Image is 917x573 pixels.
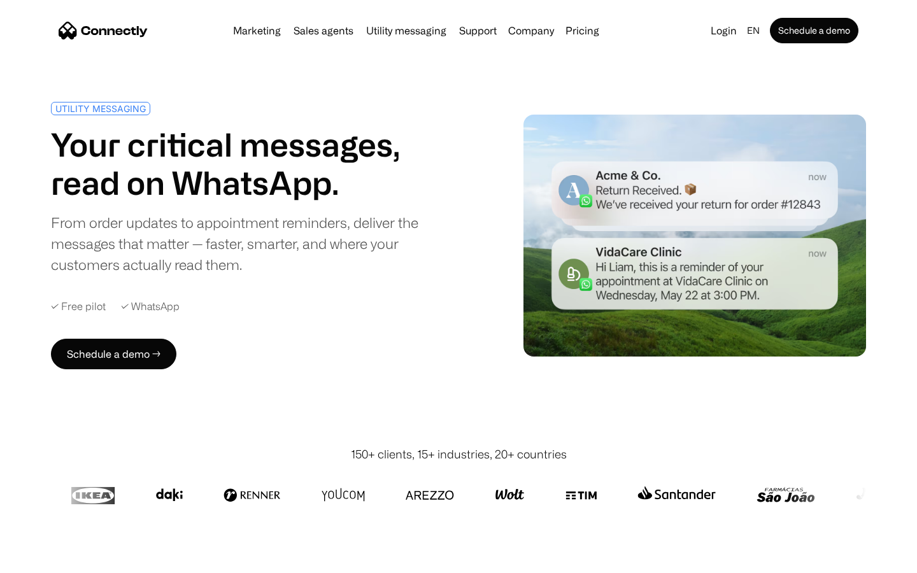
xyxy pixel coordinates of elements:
a: Schedule a demo [770,18,858,43]
div: 150+ clients, 15+ industries, 20+ countries [351,446,567,463]
div: From order updates to appointment reminders, deliver the messages that matter — faster, smarter, ... [51,212,453,275]
a: Marketing [228,25,286,36]
div: ✓ Free pilot [51,301,106,313]
a: Sales agents [288,25,359,36]
a: Support [454,25,502,36]
div: en [747,22,760,39]
ul: Language list [25,551,76,569]
a: Pricing [560,25,604,36]
div: UTILITY MESSAGING [55,104,146,113]
aside: Language selected: English [13,549,76,569]
a: Schedule a demo → [51,339,176,369]
a: Login [706,22,742,39]
a: Utility messaging [361,25,451,36]
h1: Your critical messages, read on WhatsApp. [51,125,453,202]
div: Company [508,22,554,39]
div: ✓ WhatsApp [121,301,180,313]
